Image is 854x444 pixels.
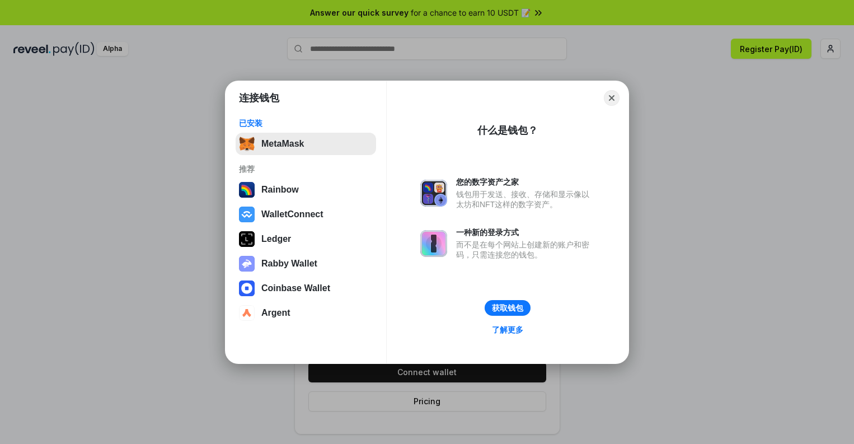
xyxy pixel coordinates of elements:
a: 了解更多 [485,323,530,337]
img: svg+xml,%3Csvg%20width%3D%2228%22%20height%3D%2228%22%20viewBox%3D%220%200%2028%2028%22%20fill%3D... [239,207,255,222]
button: Close [604,90,620,106]
div: 什么是钱包？ [477,124,538,137]
div: 推荐 [239,164,373,174]
div: 已安装 [239,118,373,128]
img: svg+xml,%3Csvg%20xmlns%3D%22http%3A%2F%2Fwww.w3.org%2F2000%2Fsvg%22%20fill%3D%22none%22%20viewBox... [239,256,255,272]
img: svg+xml,%3Csvg%20fill%3D%22none%22%20height%3D%2233%22%20viewBox%3D%220%200%2035%2033%22%20width%... [239,136,255,152]
div: Coinbase Wallet [261,283,330,293]
img: svg+xml,%3Csvg%20width%3D%22120%22%20height%3D%22120%22%20viewBox%3D%220%200%20120%20120%22%20fil... [239,182,255,198]
img: svg+xml,%3Csvg%20width%3D%2228%22%20height%3D%2228%22%20viewBox%3D%220%200%2028%2028%22%20fill%3D... [239,305,255,321]
div: 而不是在每个网站上创建新的账户和密码，只需连接您的钱包。 [456,240,595,260]
button: Rabby Wallet [236,253,376,275]
img: svg+xml,%3Csvg%20width%3D%2228%22%20height%3D%2228%22%20viewBox%3D%220%200%2028%2028%22%20fill%3D... [239,281,255,296]
button: Ledger [236,228,376,250]
div: 获取钱包 [492,303,523,313]
img: svg+xml,%3Csvg%20xmlns%3D%22http%3A%2F%2Fwww.w3.org%2F2000%2Fsvg%22%20fill%3D%22none%22%20viewBox... [420,230,447,257]
div: MetaMask [261,139,304,149]
div: 一种新的登录方式 [456,227,595,237]
button: MetaMask [236,133,376,155]
button: WalletConnect [236,203,376,226]
button: Rainbow [236,179,376,201]
div: Rabby Wallet [261,259,317,269]
div: 了解更多 [492,325,523,335]
button: 获取钱包 [485,300,531,316]
img: svg+xml,%3Csvg%20xmlns%3D%22http%3A%2F%2Fwww.w3.org%2F2000%2Fsvg%22%20width%3D%2228%22%20height%3... [239,231,255,247]
div: Rainbow [261,185,299,195]
button: Argent [236,302,376,324]
h1: 连接钱包 [239,91,279,105]
div: 您的数字资产之家 [456,177,595,187]
div: 钱包用于发送、接收、存储和显示像以太坊和NFT这样的数字资产。 [456,189,595,209]
div: Argent [261,308,290,318]
div: Ledger [261,234,291,244]
button: Coinbase Wallet [236,277,376,300]
img: svg+xml,%3Csvg%20xmlns%3D%22http%3A%2F%2Fwww.w3.org%2F2000%2Fsvg%22%20fill%3D%22none%22%20viewBox... [420,180,447,207]
div: WalletConnect [261,209,323,219]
